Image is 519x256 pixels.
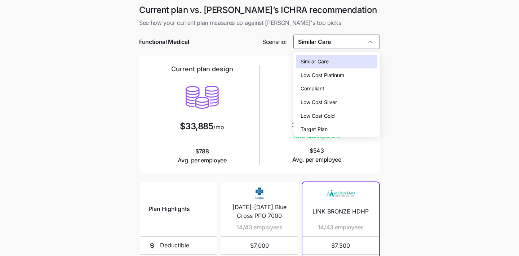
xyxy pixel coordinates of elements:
span: 14/43 employees [236,223,282,232]
img: Carrier [245,187,274,200]
span: /mo [213,124,224,130]
span: 14/43 employees [318,223,364,232]
h2: Current plan design [171,65,233,73]
span: Low Cost Silver [301,98,337,106]
span: See how your current plan measures up against [PERSON_NAME]'s top picks [139,18,380,27]
span: $7,500 [311,237,371,254]
span: Avg. per employee [292,155,341,164]
span: Similar Care [301,58,329,66]
span: Avg. per employee [178,156,227,165]
span: Plan Highlights [148,205,190,214]
span: $33,885 [180,122,214,131]
span: $788 [178,147,227,165]
span: Deductible [160,241,189,250]
span: Low Cost Gold [301,112,335,120]
span: Scenario: [262,37,287,46]
span: $543 [292,146,341,164]
span: [DATE]-[DATE] Blue Cross PPO 7000 [230,203,289,221]
span: Total savings 24 % [292,132,342,141]
span: Target Plan [301,125,328,133]
span: $7,000 [230,237,289,254]
span: Low Cost Platinum [301,71,344,79]
span: $25,601 [292,121,324,129]
span: Functional Medical [139,37,189,46]
span: LINK BRONZE HDHP [312,207,369,216]
img: Carrier [326,187,355,200]
span: Compliant [301,85,324,93]
h1: Current plan vs. [PERSON_NAME]’s ICHRA recommendation [139,4,380,15]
